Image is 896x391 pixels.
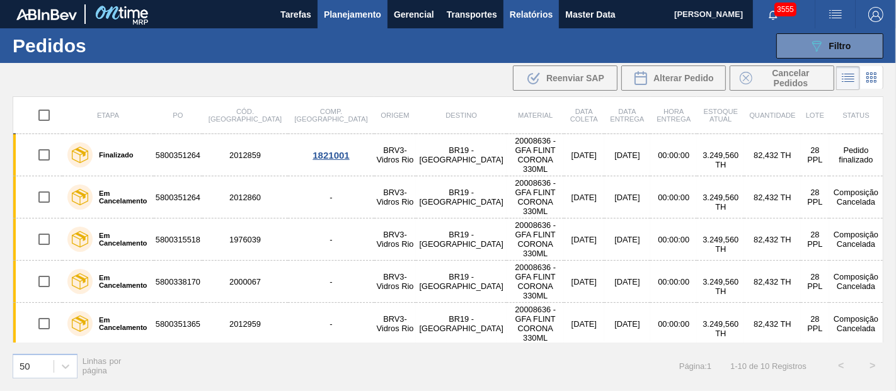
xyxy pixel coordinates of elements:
div: Visão em Cards [860,66,883,90]
td: [DATE] [564,218,604,261]
td: 5800338170 [154,261,202,303]
div: Visão em Lista [836,66,860,90]
h1: Pedidos [13,38,191,53]
td: 20008636 - GFA FLINT CORONA 330ML [507,261,564,303]
span: Alterar Pedido [653,73,714,83]
td: 00:00:00 [650,176,697,218]
td: BRV3-Vidros Rio [374,134,416,176]
label: Finalizado [93,151,134,159]
span: Filtro [829,41,851,51]
td: BR19 - [GEOGRAPHIC_DATA] [416,176,507,218]
td: 5800351264 [154,134,202,176]
td: 28 PPL [801,303,830,345]
span: Data coleta [570,108,598,123]
span: Página : 1 [679,361,711,371]
a: Em Cancelamento58003155181976039-BRV3-Vidros RioBR19 - [GEOGRAPHIC_DATA]20008636 - GFA FLINT CORO... [13,218,883,261]
a: Em Cancelamento58003512642012860-BRV3-Vidros RioBR19 - [GEOGRAPHIC_DATA]20008636 - GFA FLINT CORO... [13,176,883,218]
span: Cód. [GEOGRAPHIC_DATA] [209,108,282,123]
span: Comp. [GEOGRAPHIC_DATA] [294,108,367,123]
span: Destino [445,111,477,119]
span: Quantidade [749,111,795,119]
td: Composição Cancelada [829,218,883,261]
td: [DATE] [604,176,651,218]
td: - [288,261,374,303]
td: 2000067 [202,261,288,303]
button: < [825,350,857,382]
button: Filtro [776,33,883,59]
span: Cancelar Pedidos [757,68,824,88]
span: Tarefas [280,7,311,22]
span: 3.249,560 TH [703,277,738,296]
td: 82,432 TH [744,134,800,176]
td: 82,432 TH [744,218,800,261]
td: BR19 - [GEOGRAPHIC_DATA] [416,134,507,176]
td: Pedido finalizado [829,134,883,176]
div: Alterar Pedido [621,65,726,91]
img: Logout [868,7,883,22]
label: Em Cancelamento [93,316,149,331]
span: Hora Entrega [657,108,691,123]
td: Composição Cancelada [829,303,883,345]
span: 3.249,560 TH [703,193,738,212]
span: Origem [381,111,409,119]
label: Em Cancelamento [93,190,149,205]
td: Composição Cancelada [829,261,883,303]
td: BR19 - [GEOGRAPHIC_DATA] [416,261,507,303]
td: - [288,303,374,345]
td: 00:00:00 [650,303,697,345]
td: 28 PPL [801,261,830,303]
td: 5800351264 [154,176,202,218]
div: 50 [20,361,30,371]
td: 2012860 [202,176,288,218]
td: - [288,218,374,261]
td: 28 PPL [801,134,830,176]
td: BRV3-Vidros Rio [374,261,416,303]
button: > [857,350,888,382]
td: Composição Cancelada [829,176,883,218]
label: Em Cancelamento [93,232,149,247]
td: [DATE] [604,134,651,176]
span: Reenviar SAP [546,73,604,83]
div: 1821001 [290,150,372,161]
span: Relatórios [510,7,553,22]
td: BR19 - [GEOGRAPHIC_DATA] [416,303,507,345]
span: 3555 [774,3,796,16]
td: BRV3-Vidros Rio [374,218,416,261]
td: [DATE] [564,261,604,303]
td: BR19 - [GEOGRAPHIC_DATA] [416,218,507,261]
span: PO [173,111,183,119]
span: 3.249,560 TH [703,319,738,338]
span: Gerencial [394,7,434,22]
button: Notificações [753,6,793,23]
span: Master Data [565,7,615,22]
span: Estoque atual [704,108,738,123]
td: 28 PPL [801,218,830,261]
div: Reenviar SAP [513,65,617,91]
td: [DATE] [564,134,604,176]
td: [DATE] [564,303,604,345]
a: Em Cancelamento58003513652012959-BRV3-Vidros RioBR19 - [GEOGRAPHIC_DATA]20008636 - GFA FLINT CORO... [13,303,883,345]
span: 1 - 10 de 10 Registros [730,361,807,371]
td: 20008636 - GFA FLINT CORONA 330ML [507,176,564,218]
td: 1976039 [202,218,288,261]
td: BRV3-Vidros Rio [374,303,416,345]
td: 82,432 TH [744,303,800,345]
td: 00:00:00 [650,134,697,176]
td: 20008636 - GFA FLINT CORONA 330ML [507,218,564,261]
span: Transportes [447,7,497,22]
button: Cancelar Pedidos [730,65,834,91]
span: Material [518,111,553,119]
span: Data entrega [610,108,644,123]
a: Em Cancelamento58003381702000067-BRV3-Vidros RioBR19 - [GEOGRAPHIC_DATA]20008636 - GFA FLINT CORO... [13,261,883,303]
img: TNhmsLtSVTkK8tSr43FrP2fwEKptu5GPRR3wAAAABJRU5ErkJggg== [16,9,77,20]
td: 2012859 [202,134,288,176]
span: 3.249,560 TH [703,150,738,169]
td: [DATE] [564,176,604,218]
td: [DATE] [604,218,651,261]
td: 2012959 [202,303,288,345]
td: 20008636 - GFA FLINT CORONA 330ML [507,303,564,345]
span: Planejamento [324,7,381,22]
td: - [288,176,374,218]
td: 82,432 TH [744,261,800,303]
